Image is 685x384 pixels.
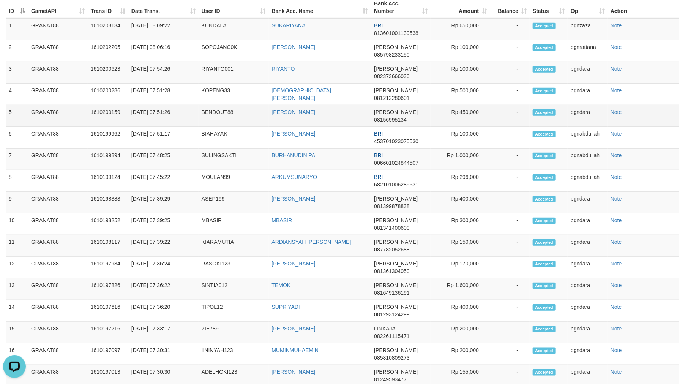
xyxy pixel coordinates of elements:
[199,170,269,192] td: MOULAN99
[88,213,128,235] td: 1610198252
[28,170,88,192] td: GRANAT88
[199,18,269,40] td: KUNDALA
[199,322,269,343] td: ZIE789
[272,282,291,288] a: TEMOK
[490,149,530,170] td: -
[490,40,530,62] td: -
[28,235,88,257] td: GRANAT88
[568,300,608,322] td: bgndara
[374,217,418,223] span: [PERSON_NAME]
[6,18,28,40] td: 1
[28,213,88,235] td: GRANAT88
[374,333,409,339] span: Copy 082261115471 to clipboard
[28,105,88,127] td: GRANAT88
[199,105,269,127] td: BENDOUT88
[374,225,409,231] span: Copy 081341400600 to clipboard
[374,282,418,288] span: [PERSON_NAME]
[128,84,199,105] td: [DATE] 07:51:28
[272,87,331,101] a: [DEMOGRAPHIC_DATA][PERSON_NAME]
[88,278,128,300] td: 1610197826
[128,322,199,343] td: [DATE] 07:33:17
[28,62,88,84] td: GRANAT88
[199,343,269,365] td: IININYAH123
[374,290,409,296] span: Copy 081649136191 to clipboard
[199,235,269,257] td: KIARAMUTIA
[6,40,28,62] td: 2
[533,153,556,159] span: Accepted
[374,196,418,202] span: [PERSON_NAME]
[568,235,608,257] td: bgndara
[6,213,28,235] td: 10
[431,18,490,40] td: Rp 650,000
[431,343,490,365] td: Rp 200,000
[272,347,319,353] a: MUMINMUHAEMIN
[199,213,269,235] td: MBASIR
[431,213,490,235] td: Rp 300,000
[374,22,383,28] span: BRI
[272,326,316,332] a: [PERSON_NAME]
[28,40,88,62] td: GRANAT88
[374,131,383,137] span: BRI
[611,131,622,137] a: Note
[611,326,622,332] a: Note
[490,127,530,149] td: -
[568,170,608,192] td: bgnabdullah
[128,343,199,365] td: [DATE] 07:30:31
[28,257,88,278] td: GRANAT88
[28,18,88,40] td: GRANAT88
[88,84,128,105] td: 1610200286
[6,322,28,343] td: 15
[88,322,128,343] td: 1610197216
[28,322,88,343] td: GRANAT88
[431,322,490,343] td: Rp 200,000
[272,217,292,223] a: MBASIR
[490,257,530,278] td: -
[6,127,28,149] td: 6
[128,149,199,170] td: [DATE] 07:48:25
[611,282,622,288] a: Note
[6,300,28,322] td: 14
[533,283,556,289] span: Accepted
[533,326,556,332] span: Accepted
[490,192,530,213] td: -
[199,62,269,84] td: RIYANTO001
[272,66,295,72] a: RIYANTO
[533,174,556,181] span: Accepted
[568,84,608,105] td: bgndara
[272,196,316,202] a: [PERSON_NAME]
[28,127,88,149] td: GRANAT88
[199,127,269,149] td: BIAHAYAK
[374,138,418,144] span: Copy 453701023075530 to clipboard
[611,261,622,267] a: Note
[431,62,490,84] td: Rp 100,000
[272,239,351,245] a: ARDIANSYAH [PERSON_NAME]
[199,84,269,105] td: KOPENG33
[568,127,608,149] td: bgnabdullah
[374,30,418,36] span: Copy 813601001139538 to clipboard
[88,170,128,192] td: 1610199124
[199,257,269,278] td: RASOKI123
[28,300,88,322] td: GRANAT88
[374,326,395,332] span: LINKAJA
[431,127,490,149] td: Rp 100,000
[272,44,316,50] a: [PERSON_NAME]
[568,278,608,300] td: bgndara
[431,105,490,127] td: Rp 450,000
[6,235,28,257] td: 11
[88,192,128,213] td: 1610198383
[568,322,608,343] td: bgndara
[88,149,128,170] td: 1610199894
[28,192,88,213] td: GRANAT88
[128,257,199,278] td: [DATE] 07:36:24
[533,196,556,202] span: Accepted
[3,3,26,26] button: Open LiveChat chat widget
[128,278,199,300] td: [DATE] 07:36:22
[611,304,622,310] a: Note
[28,278,88,300] td: GRANAT88
[611,87,622,93] a: Note
[490,62,530,84] td: -
[490,343,530,365] td: -
[374,66,418,72] span: [PERSON_NAME]
[533,44,556,51] span: Accepted
[490,278,530,300] td: -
